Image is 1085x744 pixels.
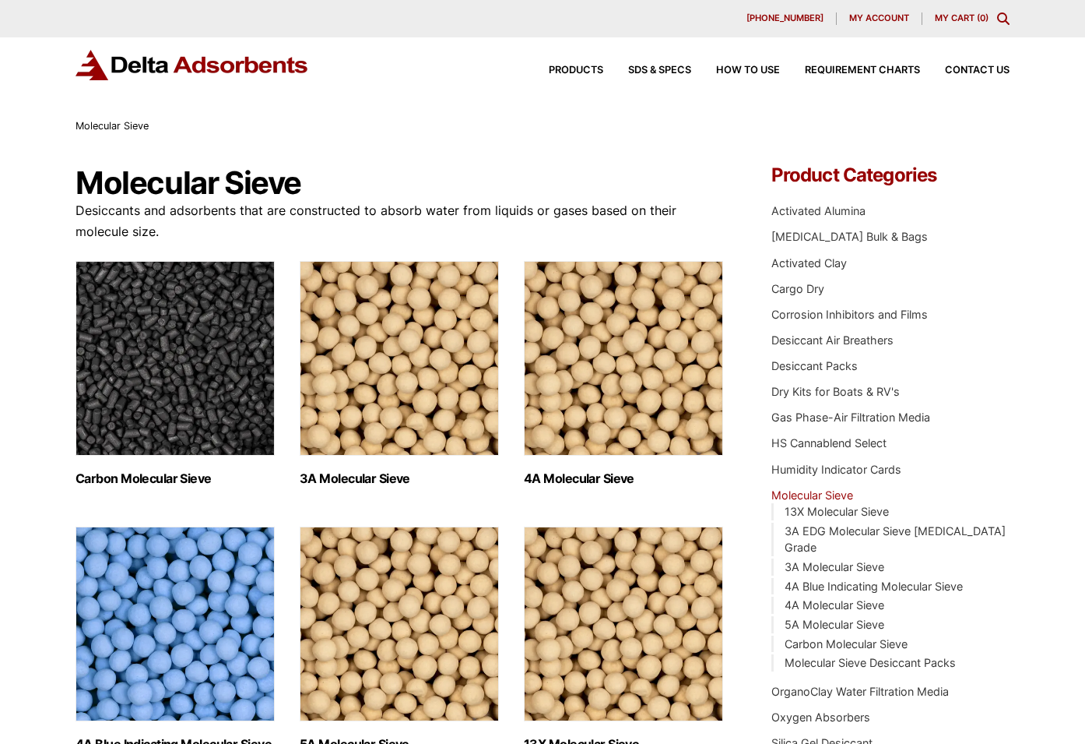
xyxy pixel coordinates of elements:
[771,308,928,321] a: Corrosion Inhibitors and Films
[549,65,603,76] span: Products
[945,65,1010,76] span: Contact Us
[837,12,922,25] a: My account
[771,282,824,295] a: Cargo Dry
[691,65,780,76] a: How to Use
[771,333,894,347] a: Desiccant Air Breathers
[746,14,823,23] span: [PHONE_NUMBER]
[771,711,870,724] a: Oxygen Absorbers
[771,256,847,270] a: Activated Clay
[524,471,723,486] h2: 4A Molecular Sieve
[785,618,884,631] a: 5A Molecular Sieve
[628,65,691,76] span: SDS & SPECS
[785,656,956,669] a: Molecular Sieve Desiccant Packs
[785,505,889,518] a: 13X Molecular Sieve
[849,14,909,23] span: My account
[524,261,723,456] img: 4A Molecular Sieve
[75,261,275,486] a: Visit product category Carbon Molecular Sieve
[75,261,275,456] img: Carbon Molecular Sieve
[771,385,900,398] a: Dry Kits for Boats & RV's
[716,65,780,76] span: How to Use
[300,261,499,486] a: Visit product category 3A Molecular Sieve
[785,580,963,593] a: 4A Blue Indicating Molecular Sieve
[785,524,1006,555] a: 3A EDG Molecular Sieve [MEDICAL_DATA] Grade
[785,637,908,651] a: Carbon Molecular Sieve
[300,261,499,456] img: 3A Molecular Sieve
[734,12,837,25] a: [PHONE_NUMBER]
[771,488,853,502] a: Molecular Sieve
[935,12,988,23] a: My Cart (0)
[771,166,1010,185] h4: Product Categories
[771,230,928,243] a: [MEDICAL_DATA] Bulk & Bags
[785,598,884,612] a: 4A Molecular Sieve
[75,120,149,132] span: Molecular Sieve
[771,463,901,476] a: Humidity Indicator Cards
[771,359,858,372] a: Desiccant Packs
[75,471,275,486] h2: Carbon Molecular Sieve
[524,261,723,486] a: Visit product category 4A Molecular Sieve
[920,65,1010,76] a: Contact Us
[75,200,725,242] p: Desiccants and adsorbents that are constructed to absorb water from liquids or gases based on the...
[771,204,866,217] a: Activated Alumina
[771,685,949,698] a: OrganoClay Water Filtration Media
[785,560,884,573] a: 3A Molecular Sieve
[75,50,309,80] img: Delta Adsorbents
[997,12,1010,25] div: Toggle Modal Content
[524,65,603,76] a: Products
[980,12,985,23] span: 0
[780,65,920,76] a: Requirement Charts
[300,527,499,721] img: 5A Molecular Sieve
[771,411,930,424] a: Gas Phase-Air Filtration Media
[75,166,725,200] h1: Molecular Sieve
[75,527,275,721] img: 4A Blue Indicating Molecular Sieve
[524,527,723,721] img: 13X Molecular Sieve
[771,436,887,450] a: HS Cannablend Select
[805,65,920,76] span: Requirement Charts
[603,65,691,76] a: SDS & SPECS
[300,471,499,486] h2: 3A Molecular Sieve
